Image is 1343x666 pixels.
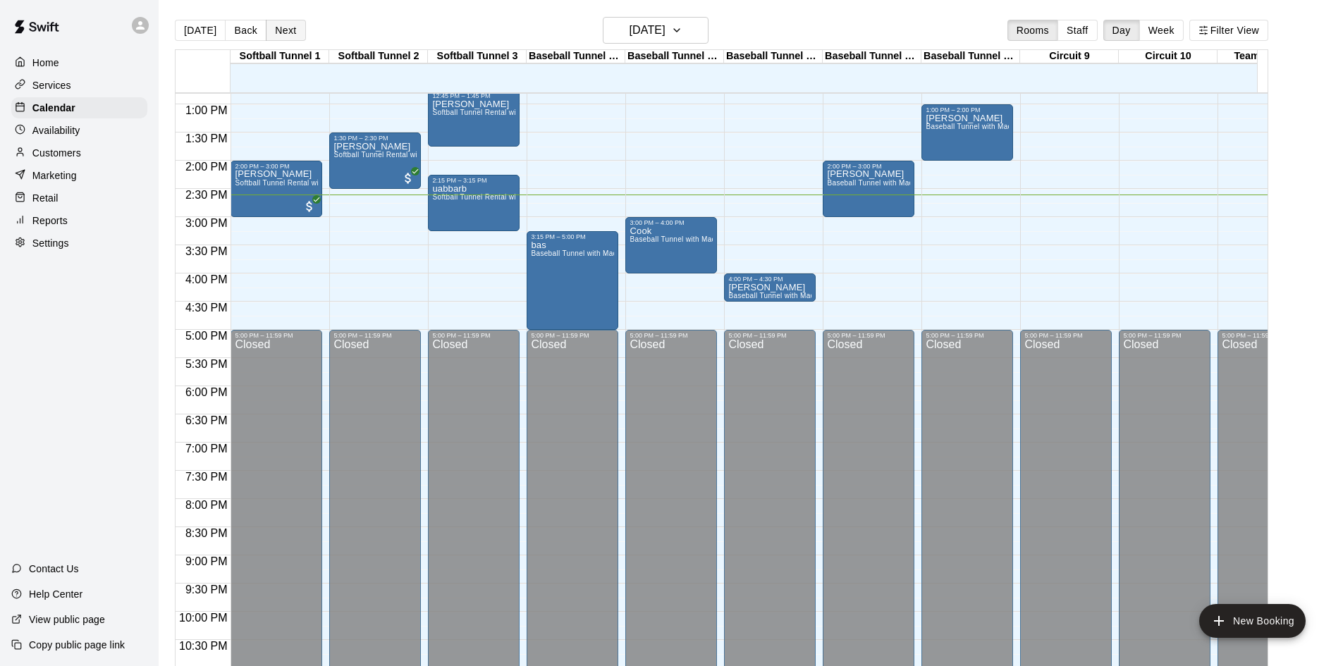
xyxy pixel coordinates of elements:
[432,193,553,201] span: Softball Tunnel Rental with Machine
[630,235,730,243] span: Baseball Tunnel with Machine
[182,273,231,285] span: 4:00 PM
[1024,332,1108,339] div: 5:00 PM – 11:59 PM
[527,231,618,330] div: 3:15 PM – 5:00 PM: bas
[827,332,910,339] div: 5:00 PM – 11:59 PM
[182,499,231,511] span: 8:00 PM
[182,189,231,201] span: 2:30 PM
[176,640,231,652] span: 10:30 PM
[1199,604,1306,638] button: add
[11,165,147,186] a: Marketing
[630,20,666,40] h6: [DATE]
[182,471,231,483] span: 7:30 PM
[728,332,811,339] div: 5:00 PM – 11:59 PM
[1189,20,1268,41] button: Filter View
[11,52,147,73] a: Home
[32,146,81,160] p: Customers
[182,358,231,370] span: 5:30 PM
[1057,20,1098,41] button: Staff
[428,90,520,147] div: 12:45 PM – 1:45 PM: hays
[182,302,231,314] span: 4:30 PM
[29,587,82,601] p: Help Center
[329,132,421,189] div: 1:30 PM – 2:30 PM: Ryann Cook
[728,276,811,283] div: 4:00 PM – 4:30 PM
[329,50,428,63] div: Softball Tunnel 2
[630,219,713,226] div: 3:00 PM – 4:00 PM
[333,135,417,142] div: 1:30 PM – 2:30 PM
[32,236,69,250] p: Settings
[1123,332,1206,339] div: 5:00 PM – 11:59 PM
[32,191,59,205] p: Retail
[182,527,231,539] span: 8:30 PM
[182,555,231,567] span: 9:00 PM
[182,386,231,398] span: 6:00 PM
[1222,332,1305,339] div: 5:00 PM – 11:59 PM
[32,214,68,228] p: Reports
[182,584,231,596] span: 9:30 PM
[182,161,231,173] span: 2:00 PM
[182,104,231,116] span: 1:00 PM
[235,179,355,187] span: Softball Tunnel Rental with Machine
[176,612,231,624] span: 10:00 PM
[823,50,921,63] div: Baseball Tunnel 7 (Mound/Machine)
[432,177,515,184] div: 2:15 PM – 3:15 PM
[926,332,1009,339] div: 5:00 PM – 11:59 PM
[182,217,231,229] span: 3:00 PM
[428,50,527,63] div: Softball Tunnel 3
[266,20,305,41] button: Next
[724,50,823,63] div: Baseball Tunnel 6 (Machine)
[827,179,927,187] span: Baseball Tunnel with Machine
[29,562,79,576] p: Contact Us
[32,123,80,137] p: Availability
[921,104,1013,161] div: 1:00 PM – 2:00 PM: Wike
[1103,20,1140,41] button: Day
[11,233,147,254] a: Settings
[603,17,709,44] button: [DATE]
[432,332,515,339] div: 5:00 PM – 11:59 PM
[11,187,147,209] a: Retail
[724,273,816,302] div: 4:00 PM – 4:30 PM: herrera
[182,330,231,342] span: 5:00 PM
[432,109,553,116] span: Softball Tunnel Rental with Machine
[432,92,515,99] div: 12:45 PM – 1:45 PM
[11,75,147,96] a: Services
[11,142,147,164] a: Customers
[531,332,614,339] div: 5:00 PM – 11:59 PM
[29,638,125,652] p: Copy public page link
[1119,50,1218,63] div: Circuit 10
[531,233,614,240] div: 3:15 PM – 5:00 PM
[29,612,105,627] p: View public page
[235,163,318,170] div: 2:00 PM – 3:00 PM
[32,78,71,92] p: Services
[11,120,147,141] div: Availability
[527,50,625,63] div: Baseball Tunnel 4 (Machine)
[225,20,266,41] button: Back
[333,332,417,339] div: 5:00 PM – 11:59 PM
[182,245,231,257] span: 3:30 PM
[625,50,724,63] div: Baseball Tunnel 5 (Machine)
[302,199,317,214] span: All customers have paid
[182,414,231,426] span: 6:30 PM
[401,171,415,185] span: All customers have paid
[921,50,1020,63] div: Baseball Tunnel 8 (Mound)
[11,210,147,231] a: Reports
[625,217,717,273] div: 3:00 PM – 4:00 PM: Cook
[32,168,77,183] p: Marketing
[32,101,75,115] p: Calendar
[823,161,914,217] div: 2:00 PM – 3:00 PM: grattan
[231,161,322,217] div: 2:00 PM – 3:00 PM: Quinn Rael
[926,123,1026,130] span: Baseball Tunnel with Machine
[827,163,910,170] div: 2:00 PM – 3:00 PM
[182,443,231,455] span: 7:00 PM
[175,20,226,41] button: [DATE]
[926,106,1009,113] div: 1:00 PM – 2:00 PM
[32,56,59,70] p: Home
[1007,20,1058,41] button: Rooms
[1218,50,1316,63] div: Team Room 1
[235,332,318,339] div: 5:00 PM – 11:59 PM
[11,97,147,118] a: Calendar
